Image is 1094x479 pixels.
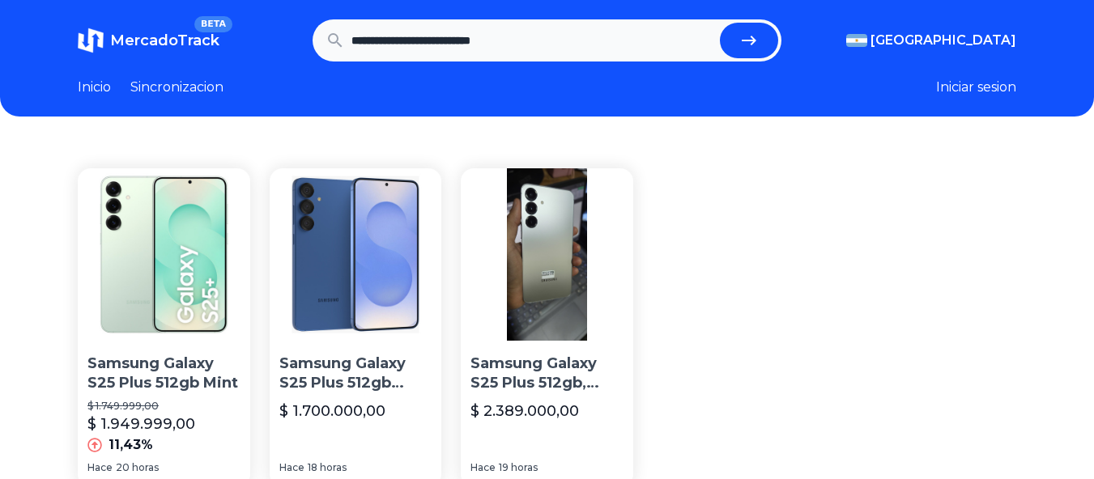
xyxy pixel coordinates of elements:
[78,168,250,341] img: Samsung Galaxy S25 Plus 512gb Mint
[87,400,241,413] p: $ 1.749.999,00
[470,461,496,474] span: Hace
[308,461,347,474] span: 18 horas
[116,461,159,474] span: 20 horas
[499,461,538,474] span: 19 horas
[109,435,153,455] p: 11,43%
[87,461,113,474] span: Hace
[279,400,385,422] p: $ 1.700.000,00
[279,354,432,394] p: Samsung Galaxy S25 Plus 512gb Navy - Impecable Azul
[936,78,1016,97] button: Iniciar sesion
[78,28,219,53] a: MercadoTrackBETA
[78,28,104,53] img: MercadoTrack
[110,32,219,49] span: MercadoTrack
[846,34,867,47] img: Argentina
[470,400,579,422] p: $ 2.389.000,00
[87,413,195,435] p: $ 1.949.999,00
[279,461,304,474] span: Hace
[78,78,111,97] a: Inicio
[846,31,1016,50] button: [GEOGRAPHIC_DATA]
[871,31,1016,50] span: [GEOGRAPHIC_DATA]
[470,354,624,394] p: Samsung Galaxy S25 Plus 512gb, 12gb Ram Silver Shadow Plateado
[270,168,442,341] img: Samsung Galaxy S25 Plus 512gb Navy - Impecable Azul
[461,168,633,341] img: Samsung Galaxy S25 Plus 512gb, 12gb Ram Silver Shadow Plateado
[87,354,241,394] p: Samsung Galaxy S25 Plus 512gb Mint
[194,16,232,32] span: BETA
[130,78,223,97] a: Sincronizacion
